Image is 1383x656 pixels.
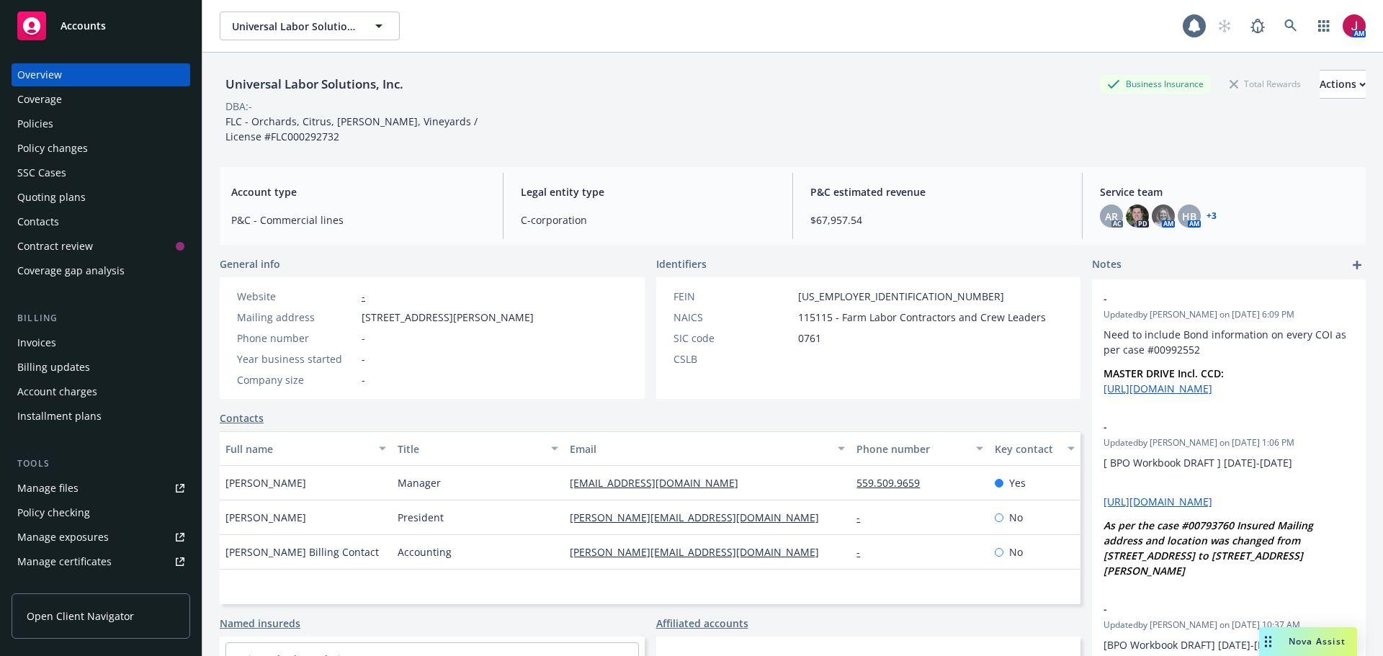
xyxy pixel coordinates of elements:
[220,256,280,271] span: General info
[989,431,1080,466] button: Key contact
[1348,256,1366,274] a: add
[1104,419,1317,434] span: -
[237,310,356,325] div: Mailing address
[810,184,1065,199] span: P&C estimated revenue
[12,501,190,524] a: Policy checking
[392,431,564,466] button: Title
[17,477,79,500] div: Manage files
[1009,475,1026,490] span: Yes
[237,351,356,367] div: Year business started
[1207,212,1217,220] a: +3
[1320,70,1366,99] button: Actions
[237,372,356,387] div: Company size
[1182,209,1196,224] span: HB
[237,331,356,346] div: Phone number
[1104,619,1354,632] span: Updated by [PERSON_NAME] on [DATE] 10:37 AM
[12,380,190,403] a: Account charges
[1289,635,1346,647] span: Nova Assist
[856,511,872,524] a: -
[1104,518,1316,578] em: As per the case #00793760 Insured Mailing address and location was changed from [STREET_ADDRESS] ...
[1104,436,1354,449] span: Updated by [PERSON_NAME] on [DATE] 1:06 PM
[1104,327,1354,357] p: Need to include Bond information on every COI as per case #00992552
[225,114,480,143] span: FLC - Orchards, Citrus, [PERSON_NAME], Vineyards / License #FLC000292732
[17,331,56,354] div: Invoices
[810,212,1065,228] span: $67,957.54
[1104,367,1224,380] strong: MASTER DRIVE Incl. CCD:
[798,310,1046,325] span: 115115 - Farm Labor Contractors and Crew Leaders
[398,475,441,490] span: Manager
[17,137,88,160] div: Policy changes
[12,259,190,282] a: Coverage gap analysis
[1126,205,1149,228] img: photo
[1104,495,1212,508] a: [URL][DOMAIN_NAME]
[398,441,542,457] div: Title
[12,550,190,573] a: Manage certificates
[362,351,365,367] span: -
[12,235,190,258] a: Contract review
[27,608,134,624] span: Open Client Navigator
[398,510,444,525] span: President
[656,256,707,271] span: Identifiers
[12,405,190,428] a: Installment plans
[1152,205,1175,228] img: photo
[17,380,97,403] div: Account charges
[673,331,792,346] div: SIC code
[17,356,90,379] div: Billing updates
[1104,637,1354,652] p: [BPO Workbook DRAFT] [DATE]-[DATE]
[12,331,190,354] a: Invoices
[1222,75,1308,93] div: Total Rewards
[1210,12,1239,40] a: Start snowing
[564,431,851,466] button: Email
[570,476,750,490] a: [EMAIL_ADDRESS][DOMAIN_NAME]
[856,545,872,559] a: -
[673,310,792,325] div: NAICS
[1009,544,1023,560] span: No
[17,186,86,209] div: Quoting plans
[12,6,190,46] a: Accounts
[856,476,931,490] a: 559.509.9659
[12,186,190,209] a: Quoting plans
[1100,184,1354,199] span: Service team
[1310,12,1338,40] a: Switch app
[362,310,534,325] span: [STREET_ADDRESS][PERSON_NAME]
[1259,627,1277,656] div: Drag to move
[995,441,1059,457] div: Key contact
[17,210,59,233] div: Contacts
[12,137,190,160] a: Policy changes
[362,331,365,346] span: -
[12,575,190,598] a: Manage claims
[237,289,356,304] div: Website
[220,431,392,466] button: Full name
[12,526,190,549] span: Manage exposures
[232,19,357,34] span: Universal Labor Solutions, Inc.
[798,331,821,346] span: 0761
[570,511,831,524] a: [PERSON_NAME][EMAIL_ADDRESS][DOMAIN_NAME]
[1104,601,1317,616] span: -
[1276,12,1305,40] a: Search
[1259,627,1357,656] button: Nova Assist
[17,63,62,86] div: Overview
[521,184,775,199] span: Legal entity type
[220,410,264,426] a: Contacts
[362,372,365,387] span: -
[12,112,190,135] a: Policies
[362,289,365,303] a: -
[1105,209,1118,224] span: AR
[1092,279,1366,408] div: -Updatedby [PERSON_NAME] on [DATE] 6:09 PMNeed to include Bond information on every COI as per ca...
[570,545,831,559] a: [PERSON_NAME][EMAIL_ADDRESS][DOMAIN_NAME]
[17,259,125,282] div: Coverage gap analysis
[12,311,190,325] div: Billing
[1243,12,1272,40] a: Report a Bug
[12,477,190,500] a: Manage files
[851,431,988,466] button: Phone number
[12,457,190,471] div: Tools
[1104,308,1354,321] span: Updated by [PERSON_NAME] on [DATE] 6:09 PM
[1320,71,1366,98] div: Actions
[220,616,300,631] a: Named insureds
[225,510,306,525] span: [PERSON_NAME]
[398,544,452,560] span: Accounting
[1092,408,1366,590] div: -Updatedby [PERSON_NAME] on [DATE] 1:06 PM[ BPO Workbook DRAFT ] [DATE]-[DATE] [URL][DOMAIN_NAME]...
[225,99,252,114] div: DBA: -
[17,88,62,111] div: Coverage
[570,441,829,457] div: Email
